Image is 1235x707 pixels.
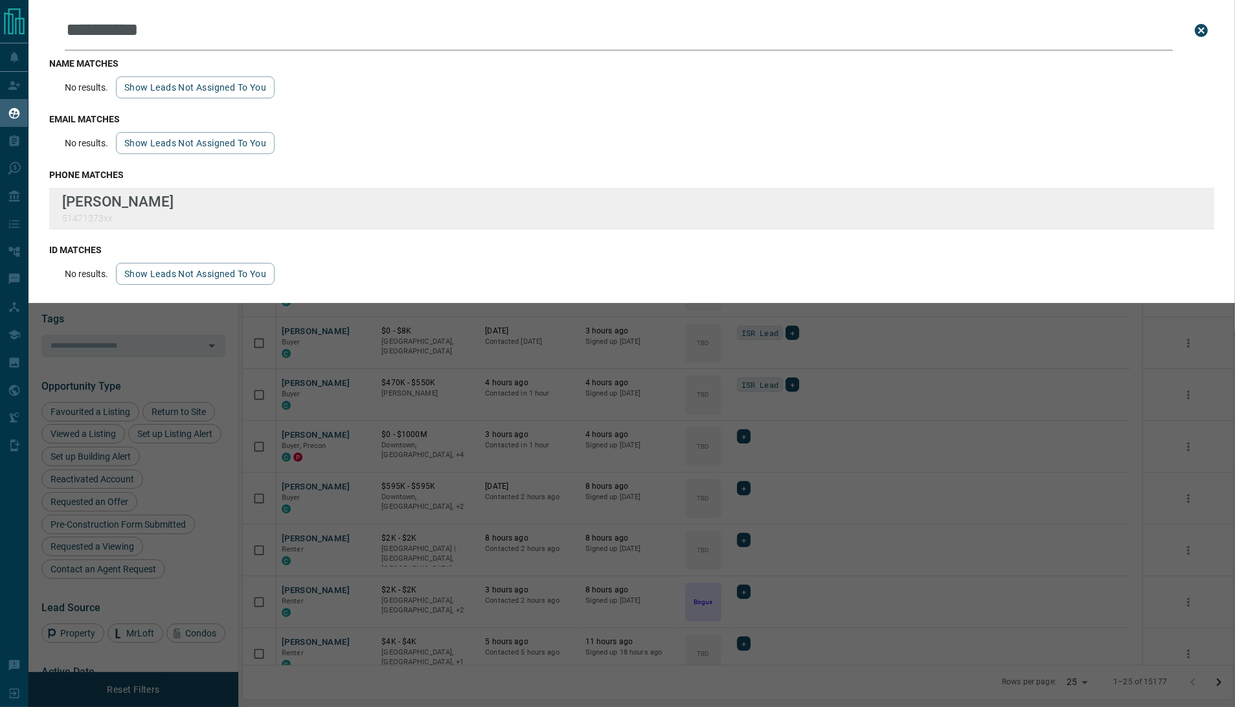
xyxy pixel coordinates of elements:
p: No results. [65,138,108,148]
button: show leads not assigned to you [116,132,275,154]
h3: email matches [49,114,1214,124]
h3: phone matches [49,170,1214,180]
p: [PERSON_NAME] [62,193,174,210]
p: No results. [65,269,108,279]
button: show leads not assigned to you [116,76,275,98]
button: close search bar [1188,17,1214,43]
p: 51471373xx [62,213,174,223]
p: No results. [65,82,108,93]
h3: id matches [49,245,1214,255]
button: show leads not assigned to you [116,263,275,285]
h3: name matches [49,58,1214,69]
